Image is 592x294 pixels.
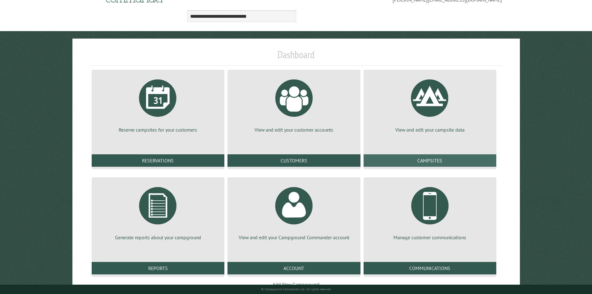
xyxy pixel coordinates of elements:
a: Manage customer communications [371,182,489,241]
a: View and edit your Campground Commander account [235,182,353,241]
a: View and edit your campsite data [371,75,489,133]
a: Reservations [92,154,224,167]
a: Generate reports about your campground [99,182,217,241]
p: View and edit your customer accounts [235,126,353,133]
small: © Campground Commander LLC. All rights reserved. [261,287,331,291]
a: Reserve campsites for your customers [99,75,217,133]
a: Campsites [364,154,496,167]
p: Generate reports about your campground [99,234,217,241]
a: Add New Campground [273,281,319,287]
p: View and edit your campsite data [371,126,489,133]
a: View and edit your customer accounts [235,75,353,133]
a: Reports [92,262,224,274]
p: View and edit your Campground Commander account [235,234,353,241]
h1: Dashboard [90,49,502,66]
p: Reserve campsites for your customers [99,126,217,133]
a: Customers [227,154,360,167]
p: Manage customer communications [371,234,489,241]
a: Communications [364,262,496,274]
a: Account [227,262,360,274]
